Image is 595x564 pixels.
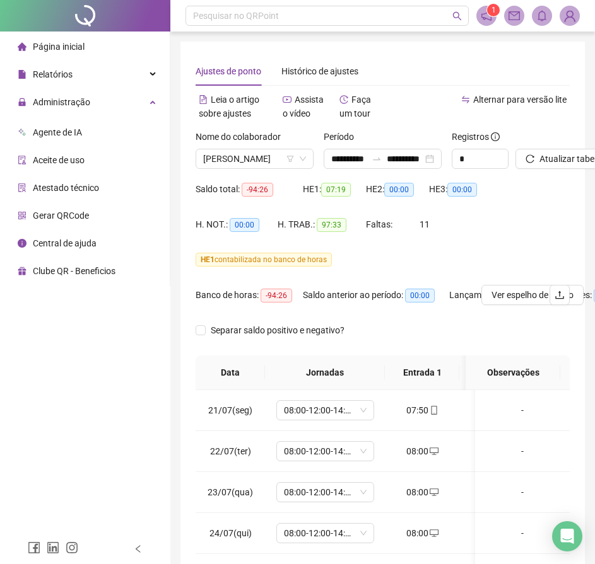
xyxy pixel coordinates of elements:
[196,182,303,197] div: Saldo total:
[395,485,449,499] div: 08:00
[536,10,548,21] span: bell
[66,541,78,554] span: instagram
[284,442,367,461] span: 08:00-12:00-14:00-18:00
[481,285,584,305] button: Ver espelho de ponto
[395,403,449,417] div: 07:50
[560,6,579,25] img: 77055
[466,355,560,390] th: Observações
[428,529,439,538] span: desktop
[206,323,350,337] span: Separar saldo positivo e negativo?
[461,95,470,104] span: swap
[492,288,574,302] span: Ver espelho de ponto
[286,155,294,163] span: filter
[428,447,439,456] span: desktop
[281,66,358,76] span: Histórico de ajustes
[199,95,259,118] span: Leia o artigo sobre ajustes
[201,255,215,264] span: HE 1
[469,444,524,458] div: 12:29
[209,528,252,538] span: 24/07(qui)
[33,266,115,276] span: Clube QR - Beneficios
[372,154,382,164] span: to
[196,66,261,76] span: Ajustes de ponto
[33,42,85,52] span: Página inicial
[485,526,560,540] div: -
[372,154,382,164] span: swap-right
[18,98,27,106] span: lock
[278,217,366,232] div: H. TRAB.:
[196,130,289,144] label: Nome do colaborador
[199,95,208,104] span: file-text
[265,355,385,390] th: Jornadas
[485,403,560,417] div: -
[366,219,394,229] span: Faltas:
[283,95,324,118] span: Assista o vídeo
[469,485,524,499] div: 12:26
[395,444,449,458] div: 08:00
[339,95,371,118] span: Faça um tour
[196,217,278,232] div: H. NOT.:
[242,183,273,197] span: -94:26
[487,4,500,16] sup: 1
[481,10,492,21] span: notification
[428,406,439,415] span: mobile
[299,155,307,163] span: down
[317,218,346,232] span: 97:33
[469,526,524,540] div: 12:23
[485,485,560,499] div: -
[428,488,439,497] span: desktop
[452,130,500,144] span: Registros
[449,288,550,302] div: Lançamentos:
[33,210,89,221] span: Gerar QRCode
[492,6,496,14] span: 1
[485,444,560,458] div: -
[366,182,429,197] div: HE 2:
[321,183,351,197] span: 07:19
[429,182,492,197] div: HE 3:
[420,219,430,229] span: 11
[459,355,534,390] th: Saída 1
[473,95,567,105] span: Alternar para versão lite
[509,10,520,21] span: mail
[210,446,251,456] span: 22/07(ter)
[196,288,303,302] div: Banco de horas:
[552,521,582,551] div: Open Intercom Messenger
[33,97,90,107] span: Administração
[203,149,306,168] span: VILSON ALVES MACIEL
[28,541,40,554] span: facebook
[284,524,367,543] span: 08:00-12:00-14:00-18:00
[405,289,435,302] span: 00:00
[385,355,459,390] th: Entrada 1
[196,355,265,390] th: Data
[491,132,500,141] span: info-circle
[134,544,143,553] span: left
[18,183,27,192] span: solution
[324,130,362,144] label: Período
[452,11,462,21] span: search
[395,526,449,540] div: 08:00
[339,95,348,104] span: history
[469,403,524,417] div: 12:21
[18,156,27,164] span: audit
[284,483,367,502] span: 08:00-12:00-14:00-18:00
[47,541,59,554] span: linkedin
[33,69,73,79] span: Relatórios
[18,42,27,51] span: home
[230,218,259,232] span: 00:00
[208,487,253,497] span: 23/07(qua)
[18,267,27,275] span: gift
[261,289,292,302] span: -94:26
[476,365,550,379] span: Observações
[208,405,252,415] span: 21/07(seg)
[33,183,99,193] span: Atestado técnico
[18,239,27,248] span: info-circle
[555,290,565,300] span: upload
[33,155,85,165] span: Aceite de uso
[33,238,97,248] span: Central de ajuda
[18,211,27,220] span: qrcode
[196,253,332,267] span: contabilizada no banco de horas
[284,401,367,420] span: 08:00-12:00-14:00-18:00
[303,288,449,302] div: Saldo anterior ao período:
[447,183,477,197] span: 00:00
[33,127,82,137] span: Agente de IA
[303,182,366,197] div: HE 1:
